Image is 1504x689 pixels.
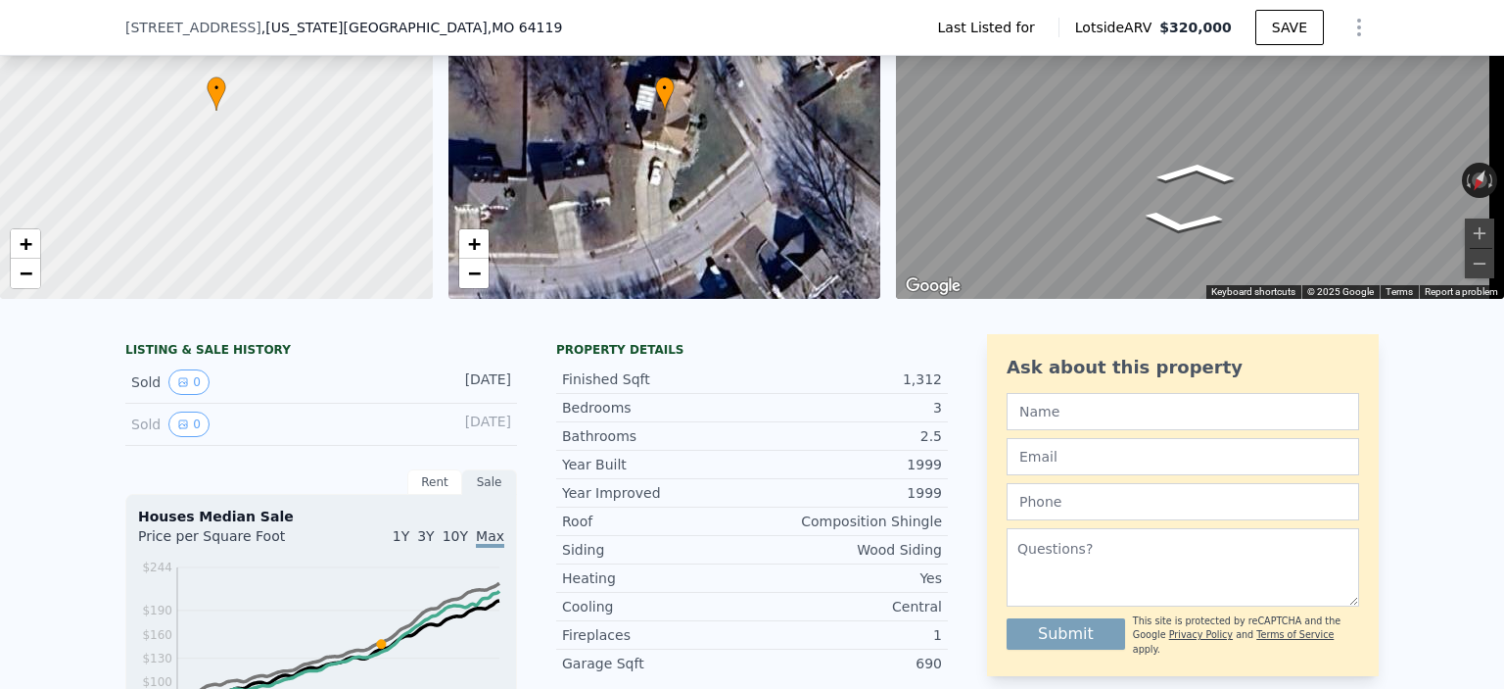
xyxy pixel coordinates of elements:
[467,261,480,285] span: −
[1487,163,1498,198] button: Rotate clockwise
[142,628,172,642] tspan: $160
[1159,20,1232,35] span: $320,000
[1169,629,1233,640] a: Privacy Policy
[562,512,752,531] div: Roof
[1307,286,1374,297] span: © 2025 Google
[393,528,409,544] span: 1Y
[562,568,752,588] div: Heating
[488,20,563,35] span: , MO 64119
[20,231,32,256] span: +
[562,540,752,560] div: Siding
[1007,354,1359,381] div: Ask about this property
[142,604,172,617] tspan: $190
[752,540,942,560] div: Wood Siding
[1133,615,1359,657] div: This site is protected by reCAPTCHA and the Google and apply.
[417,528,434,544] span: 3Y
[142,675,172,689] tspan: $100
[142,561,172,574] tspan: $244
[655,79,675,97] span: •
[901,273,965,299] img: Google
[168,369,210,395] button: View historical data
[261,18,562,37] span: , [US_STATE][GEOGRAPHIC_DATA]
[1007,618,1125,650] button: Submit
[562,398,752,418] div: Bedrooms
[1425,286,1498,297] a: Report a problem
[1007,393,1359,430] input: Name
[752,398,942,418] div: 3
[752,426,942,446] div: 2.5
[752,512,942,531] div: Composition Shingle
[1465,162,1494,200] button: Reset the view
[752,455,942,474] div: 1999
[655,76,675,111] div: •
[1136,157,1257,188] path: Go Southeast, N Palmer Dr
[11,229,40,259] a: Zoom in
[138,526,321,558] div: Price per Square Foot
[168,412,210,437] button: View historical data
[562,654,752,673] div: Garage Sqft
[131,369,305,395] div: Sold
[556,342,948,358] div: Property details
[207,79,226,97] span: •
[443,528,468,544] span: 10Y
[562,625,752,645] div: Fireplaces
[462,469,517,495] div: Sale
[424,412,511,437] div: [DATE]
[1256,629,1334,640] a: Terms of Service
[1075,18,1159,37] span: Lotside ARV
[562,455,752,474] div: Year Built
[562,369,752,389] div: Finished Sqft
[1007,438,1359,475] input: Email
[752,625,942,645] div: 1
[1339,8,1379,47] button: Show Options
[562,426,752,446] div: Bathrooms
[20,261,32,285] span: −
[1386,286,1413,297] a: Terms
[1465,249,1494,278] button: Zoom out
[752,483,942,503] div: 1999
[125,18,261,37] span: [STREET_ADDRESS]
[131,412,305,437] div: Sold
[142,652,172,665] tspan: $130
[752,597,942,616] div: Central
[125,342,517,362] div: LISTING & SALE HISTORY
[11,259,40,288] a: Zoom out
[752,369,942,389] div: 1,312
[1211,285,1295,299] button: Keyboard shortcuts
[424,369,511,395] div: [DATE]
[476,528,504,548] span: Max
[752,654,942,673] div: 690
[1255,10,1324,45] button: SAVE
[407,469,462,495] div: Rent
[1117,205,1246,240] path: Go North, N Palmer Dr
[207,76,226,111] div: •
[459,229,489,259] a: Zoom in
[752,568,942,588] div: Yes
[562,597,752,616] div: Cooling
[467,231,480,256] span: +
[938,18,1043,37] span: Last Listed for
[138,507,504,526] div: Houses Median Sale
[1007,483,1359,520] input: Phone
[1465,219,1494,248] button: Zoom in
[459,259,489,288] a: Zoom out
[562,483,752,503] div: Year Improved
[901,273,965,299] a: Open this area in Google Maps (opens a new window)
[1462,163,1473,198] button: Rotate counterclockwise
